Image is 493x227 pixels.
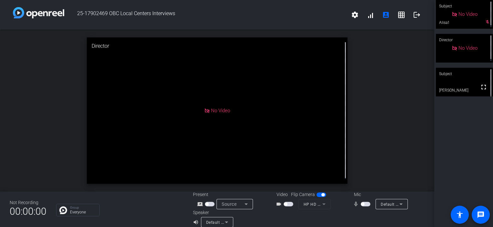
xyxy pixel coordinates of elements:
span: Flip Camera [291,191,315,198]
span: No Video [458,11,478,17]
mat-icon: settings [351,11,359,19]
div: Present [193,191,257,198]
span: Default - Speakers (Realtek(R) Audio) [206,220,276,225]
mat-icon: videocam_outline [276,200,284,208]
mat-icon: volume_up [193,218,201,226]
p: Group [70,206,96,209]
p: Everyone [70,210,96,214]
button: signal_cellular_alt [363,7,378,23]
span: Source [222,202,236,207]
span: Video [277,191,288,198]
div: Director [436,34,493,46]
mat-icon: accessibility [456,211,464,219]
mat-icon: message [477,211,485,219]
div: Speaker [193,209,232,216]
img: white-gradient.svg [13,7,64,18]
div: Subject [436,68,493,80]
img: Chat Icon [59,206,67,214]
mat-icon: logout [413,11,421,19]
mat-icon: screen_share_outline [197,200,205,208]
span: 00:00:00 [10,203,46,219]
mat-icon: fullscreen [480,83,488,91]
span: No Video [211,108,230,113]
span: No Video [458,45,478,51]
div: Not Recording [10,199,46,206]
mat-icon: account_box [382,11,390,19]
mat-icon: mic_none [353,200,361,208]
mat-icon: grid_on [397,11,405,19]
span: 25-17902469 OBC Local Centers Interviews [64,7,347,23]
div: Director [87,37,347,55]
div: Mic [347,191,412,198]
